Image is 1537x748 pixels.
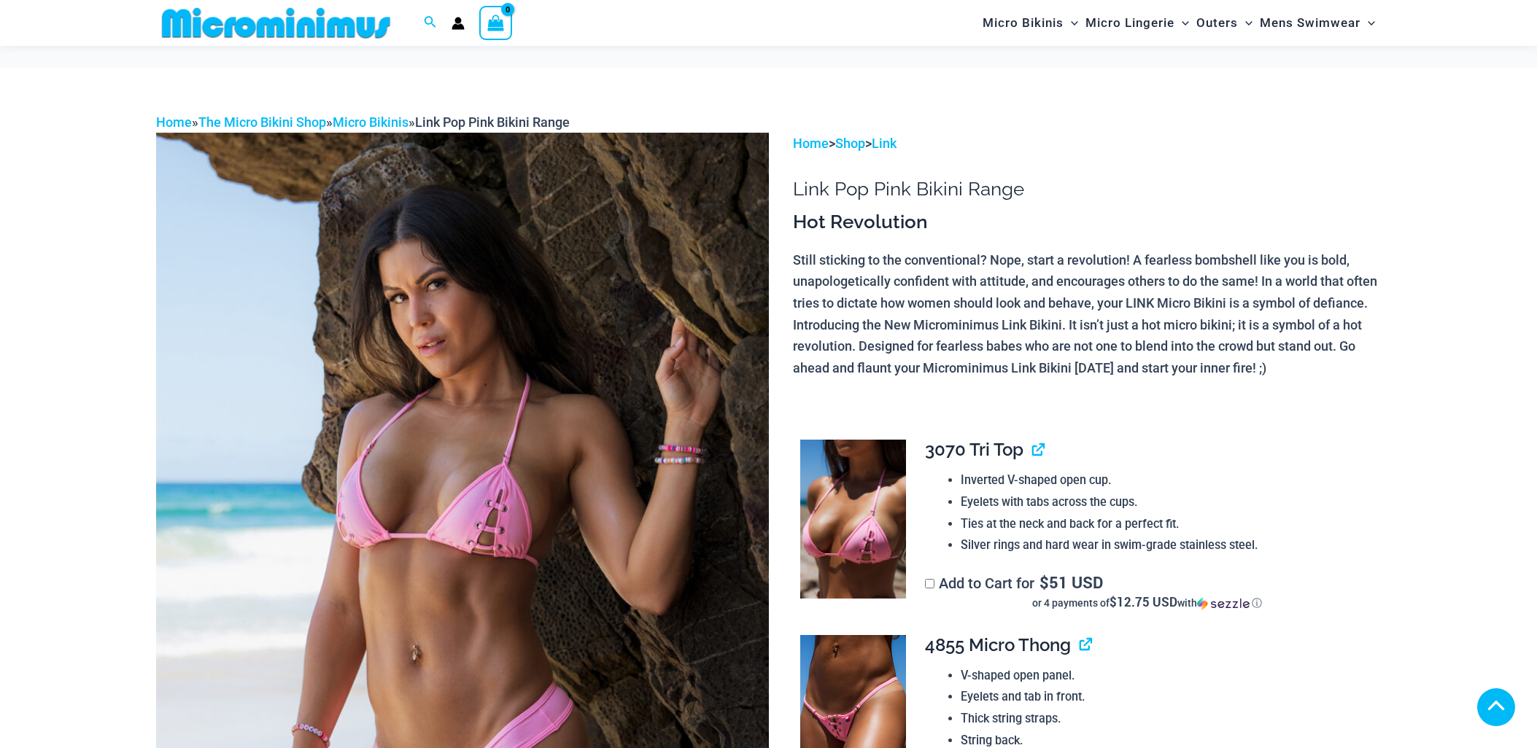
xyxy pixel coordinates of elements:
span: Menu Toggle [1238,4,1253,42]
a: Micro Bikinis [333,114,409,130]
span: $12.75 USD [1110,593,1177,610]
span: 3070 Tri Top [925,439,1023,460]
label: Add to Cart for [925,574,1369,610]
span: 4855 Micro Thong [925,634,1071,655]
li: Inverted V-shaped open cup. [961,470,1369,491]
a: Account icon link [452,17,465,30]
span: Mens Swimwear [1260,4,1360,42]
a: Mens SwimwearMenu ToggleMenu Toggle [1256,4,1379,42]
span: Micro Bikinis [983,4,1064,42]
a: Home [793,136,829,151]
a: Micro LingerieMenu ToggleMenu Toggle [1082,4,1193,42]
li: Ties at the neck and back for a perfect fit. [961,513,1369,535]
a: Micro BikinisMenu ToggleMenu Toggle [979,4,1082,42]
a: The Micro Bikini Shop [198,114,326,130]
a: OutersMenu ToggleMenu Toggle [1193,4,1256,42]
li: Silver rings and hard wear in swim-grade stainless steel. [961,534,1369,556]
img: MM SHOP LOGO FLAT [156,7,396,39]
a: Search icon link [424,14,437,32]
p: > > [793,133,1381,155]
span: $ [1039,572,1049,593]
span: Menu Toggle [1064,4,1078,42]
nav: Site Navigation [977,2,1382,44]
img: Sezzle [1197,597,1250,610]
span: 51 USD [1039,575,1103,590]
img: Link Pop Pink 3070 Top [800,440,906,599]
li: V-shaped open panel. [961,665,1369,687]
span: Link Pop Pink Bikini Range [415,114,570,130]
span: » » » [156,114,570,130]
span: Menu Toggle [1174,4,1189,42]
a: Link [872,136,897,151]
h1: Link Pop Pink Bikini Range [793,178,1381,200]
a: Home [156,114,192,130]
div: or 4 payments of$12.75 USDwithSezzle Click to learn more about Sezzle [925,596,1369,610]
a: Shop [835,136,865,151]
span: Micro Lingerie [1085,4,1174,42]
p: Still sticking to the conventional? Nope, start a revolution! A fearless bombshell like you is bo... [793,249,1381,379]
span: Menu Toggle [1360,4,1375,42]
li: Thick string straps. [961,708,1369,730]
h3: Hot Revolution [793,210,1381,235]
span: Outers [1196,4,1238,42]
li: Eyelets with tabs across the cups. [961,491,1369,513]
a: View Shopping Cart, empty [479,6,513,39]
div: or 4 payments of with [925,596,1369,610]
input: Add to Cart for$51 USDor 4 payments of$12.75 USDwithSezzle Click to learn more about Sezzle [925,579,934,588]
li: Eyelets and tab in front. [961,686,1369,708]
